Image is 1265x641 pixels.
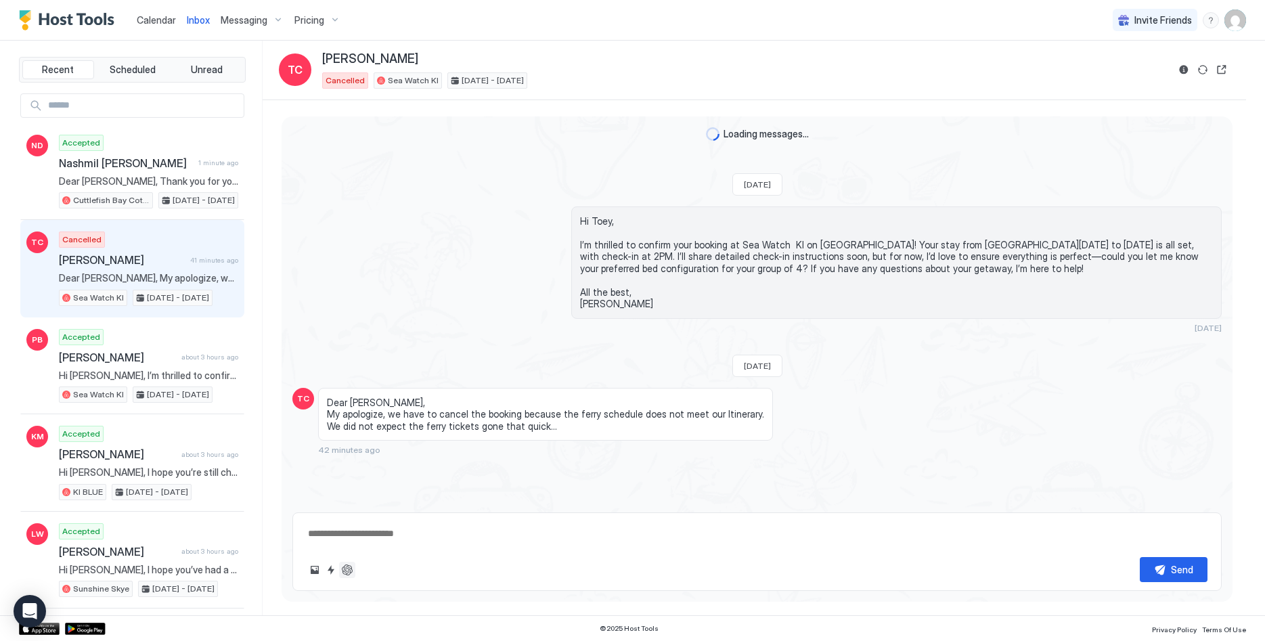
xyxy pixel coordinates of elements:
[1203,12,1219,28] div: menu
[1202,621,1246,636] a: Terms Of Use
[706,127,719,141] div: loading
[198,158,238,167] span: 1 minute ago
[744,179,771,190] span: [DATE]
[42,64,74,76] span: Recent
[1202,625,1246,634] span: Terms Of Use
[59,545,176,558] span: [PERSON_NAME]
[59,447,176,461] span: [PERSON_NAME]
[326,74,365,87] span: Cancelled
[744,361,771,371] span: [DATE]
[73,389,124,401] span: Sea Watch KI
[171,60,242,79] button: Unread
[1176,62,1192,78] button: Reservation information
[126,486,188,498] span: [DATE] - [DATE]
[43,94,244,117] input: Input Field
[181,450,238,459] span: about 3 hours ago
[181,547,238,556] span: about 3 hours ago
[22,60,94,79] button: Recent
[187,13,210,27] a: Inbox
[1134,14,1192,26] span: Invite Friends
[59,175,238,187] span: Dear [PERSON_NAME], Thank you for your messages. I appreciate you bringing the toilet locks to my...
[59,272,238,284] span: Dear [PERSON_NAME], My apologize, we have to cancel the booking because the ferry schedule does n...
[1152,621,1197,636] a: Privacy Policy
[191,64,223,76] span: Unread
[327,397,764,433] span: Dear [PERSON_NAME], My apologize, we have to cancel the booking because the ferry schedule does n...
[110,64,156,76] span: Scheduled
[62,525,100,537] span: Accepted
[59,253,185,267] span: [PERSON_NAME]
[62,331,100,343] span: Accepted
[1171,562,1193,577] div: Send
[62,137,100,149] span: Accepted
[294,14,324,26] span: Pricing
[14,595,46,627] div: Open Intercom Messenger
[32,334,43,346] span: PB
[19,10,120,30] a: Host Tools Logo
[173,194,235,206] span: [DATE] - [DATE]
[1195,323,1222,333] span: [DATE]
[147,292,209,304] span: [DATE] - [DATE]
[19,623,60,635] a: App Store
[221,14,267,26] span: Messaging
[59,351,176,364] span: [PERSON_NAME]
[724,128,809,140] span: Loading messages...
[62,234,102,246] span: Cancelled
[181,353,238,361] span: about 3 hours ago
[1152,625,1197,634] span: Privacy Policy
[580,215,1213,310] span: Hi Toey, I’m thrilled to confirm your booking at Sea Watch KI on [GEOGRAPHIC_DATA]! Your stay fro...
[62,428,100,440] span: Accepted
[59,370,238,382] span: Hi [PERSON_NAME], I’m thrilled to confirm your booking at Sea Watch KI on [GEOGRAPHIC_DATA]! Your...
[323,562,339,578] button: Quick reply
[73,292,124,304] span: Sea Watch KI
[19,57,246,83] div: tab-group
[152,583,215,595] span: [DATE] - [DATE]
[59,564,238,576] span: Hi [PERSON_NAME], I hope you’ve had a wonderful stay at [GEOGRAPHIC_DATA] on [GEOGRAPHIC_DATA]! I...
[31,528,44,540] span: LW
[187,14,210,26] span: Inbox
[322,51,418,67] span: [PERSON_NAME]
[288,62,303,78] span: TC
[1195,62,1211,78] button: Sync reservation
[147,389,209,401] span: [DATE] - [DATE]
[73,486,103,498] span: KI BLUE
[137,13,176,27] a: Calendar
[97,60,169,79] button: Scheduled
[318,445,380,455] span: 42 minutes ago
[137,14,176,26] span: Calendar
[31,430,44,443] span: KM
[65,623,106,635] a: Google Play Store
[59,466,238,479] span: Hi [PERSON_NAME], I hope you’re still cherishing the memories from your 5-night stay at [GEOGRAPH...
[73,583,129,595] span: Sunshine Skye
[339,562,355,578] button: ChatGPT Auto Reply
[190,256,238,265] span: 41 minutes ago
[307,562,323,578] button: Upload image
[1214,62,1230,78] button: Open reservation
[59,156,193,170] span: Nashmil [PERSON_NAME]
[31,139,43,152] span: ND
[462,74,524,87] span: [DATE] - [DATE]
[1140,557,1207,582] button: Send
[297,393,309,405] span: TC
[31,236,43,248] span: TC
[600,624,659,633] span: © 2025 Host Tools
[388,74,439,87] span: Sea Watch KI
[1224,9,1246,31] div: User profile
[73,194,150,206] span: Cuttlefish Bay Cottage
